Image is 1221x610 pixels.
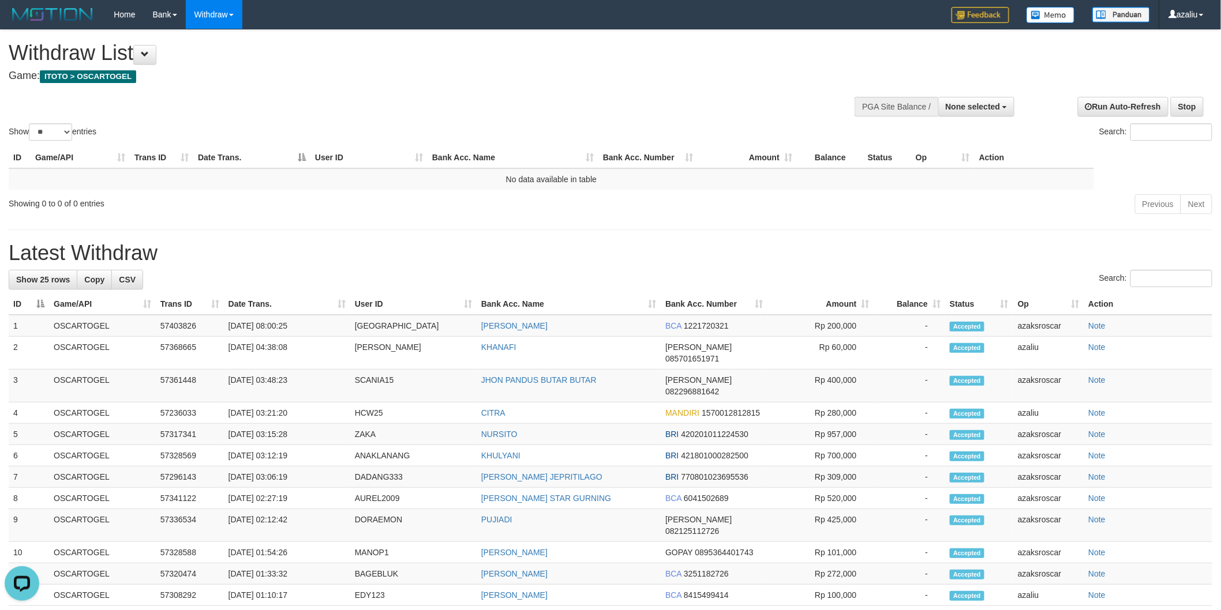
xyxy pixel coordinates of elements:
[698,147,797,168] th: Amount: activate to sort column ascending
[950,515,984,525] span: Accepted
[1084,293,1212,315] th: Action
[950,409,984,419] span: Accepted
[1088,321,1106,330] a: Note
[350,402,477,424] td: HCW25
[156,563,224,585] td: 57320474
[874,424,945,445] td: -
[1013,509,1084,542] td: azaksroscar
[684,321,729,330] span: Copy 1221720321 to clipboard
[224,509,350,542] td: [DATE] 02:12:42
[350,293,477,315] th: User ID: activate to sort column ascending
[350,542,477,563] td: MANOP1
[428,147,598,168] th: Bank Acc. Name: activate to sort column ascending
[9,293,49,315] th: ID: activate to sort column descending
[767,509,874,542] td: Rp 425,000
[9,168,1094,190] td: No data available in table
[938,97,1015,116] button: None selected
[130,147,193,168] th: Trans ID: activate to sort column ascending
[665,548,692,557] span: GOPAY
[874,585,945,606] td: -
[665,569,681,578] span: BCA
[350,563,477,585] td: BAGEBLUK
[684,569,729,578] span: Copy 3251182726 to clipboard
[665,526,719,536] span: Copy 082125112726 to clipboard
[702,408,760,417] span: Copy 1570012812815 to clipboard
[665,354,719,363] span: Copy 085701651971 to clipboard
[9,509,49,542] td: 9
[911,147,975,168] th: Op: activate to sort column ascending
[1088,430,1106,439] a: Note
[156,466,224,488] td: 57296143
[156,585,224,606] td: 57308292
[1088,472,1106,481] a: Note
[1013,424,1084,445] td: azaksroscar
[29,123,72,141] select: Showentries
[49,488,156,509] td: OSCARTOGEL
[1099,270,1212,287] label: Search:
[874,370,945,402] td: -
[481,569,548,578] a: [PERSON_NAME]
[224,370,350,402] td: [DATE] 03:48:23
[350,585,477,606] td: EDY123
[950,591,984,601] span: Accepted
[855,97,938,116] div: PGA Site Balance /
[477,293,661,315] th: Bank Acc. Name: activate to sort column ascending
[874,466,945,488] td: -
[767,585,874,606] td: Rp 100,000
[1013,315,1084,337] td: azaksroscar
[481,548,548,557] a: [PERSON_NAME]
[767,445,874,466] td: Rp 700,000
[950,494,984,504] span: Accepted
[9,445,49,466] td: 6
[665,321,681,330] span: BCA
[156,424,224,445] td: 57317341
[9,466,49,488] td: 7
[950,473,984,483] span: Accepted
[49,370,156,402] td: OSCARTOGEL
[874,542,945,563] td: -
[1135,194,1181,214] a: Previous
[1088,451,1106,460] a: Note
[49,542,156,563] td: OSCARTOGEL
[665,408,699,417] span: MANDIRI
[874,563,945,585] td: -
[224,585,350,606] td: [DATE] 01:10:17
[950,548,984,558] span: Accepted
[950,322,984,332] span: Accepted
[16,275,70,284] span: Show 25 rows
[49,509,156,542] td: OSCARTOGEL
[111,270,143,289] a: CSV
[224,337,350,370] td: [DATE] 04:38:08
[1013,293,1084,315] th: Op: activate to sort column ascending
[49,337,156,370] td: OSCARTOGEL
[224,445,350,466] td: [DATE] 03:12:19
[767,424,874,445] td: Rp 957,000
[9,488,49,509] td: 8
[1013,542,1084,563] td: azaksroscar
[9,147,31,168] th: ID
[49,424,156,445] td: OSCARTOGEL
[681,430,749,439] span: Copy 420201011224530 to clipboard
[156,402,224,424] td: 57236033
[874,445,945,466] td: -
[9,542,49,563] td: 10
[1013,466,1084,488] td: azaksroscar
[874,337,945,370] td: -
[156,293,224,315] th: Trans ID: activate to sort column ascending
[224,402,350,424] td: [DATE] 03:21:20
[77,270,112,289] a: Copy
[665,342,732,352] span: [PERSON_NAME]
[950,430,984,440] span: Accepted
[950,451,984,461] span: Accepted
[9,370,49,402] td: 3
[1171,97,1204,116] a: Stop
[350,488,477,509] td: AUREL2009
[1088,494,1106,503] a: Note
[9,70,803,82] h4: Game:
[681,472,749,481] span: Copy 770801023695536 to clipboard
[767,337,874,370] td: Rp 60,000
[598,147,698,168] th: Bank Acc. Number: activate to sort column ascending
[156,509,224,542] td: 57336534
[224,315,350,337] td: [DATE] 08:00:25
[665,515,732,524] span: [PERSON_NAME]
